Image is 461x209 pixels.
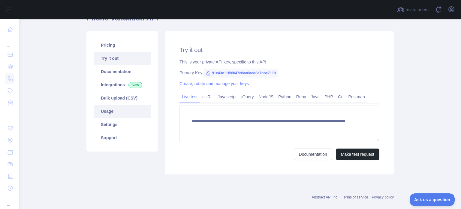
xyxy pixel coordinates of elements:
span: New [128,82,142,88]
a: Java [309,92,322,102]
a: Postman [346,92,367,102]
a: Terms of service [342,195,368,199]
a: Settings [94,118,151,131]
a: Create, rotate and manage your keys [179,81,249,86]
div: This is your private API key, specific to this API. [179,59,379,65]
a: Documentation [294,149,332,160]
span: 91e43c11f56047c8aa6aed8e7bbe7119 [203,69,278,78]
iframe: Toggle Customer Support [410,193,455,206]
a: Usage [94,105,151,118]
a: Try it out [94,52,151,65]
a: Abstract API Inc. [312,195,339,199]
a: Javascript [215,92,239,102]
a: Bulk upload (CSV) [94,91,151,105]
a: Live test [179,92,200,102]
div: ... [5,195,14,207]
a: Documentation [94,65,151,78]
a: Privacy policy [372,195,394,199]
div: ... [5,36,14,48]
div: Primary Key: [179,70,379,76]
a: Integrations New [94,78,151,91]
h1: Phone Validation API [86,13,394,28]
a: Ruby [294,92,309,102]
button: Invite users [396,5,430,14]
a: cURL [200,92,215,102]
button: Make test request [336,149,379,160]
div: ... [5,109,14,121]
a: Python [276,92,294,102]
h2: Try it out [179,46,379,54]
a: Pricing [94,38,151,52]
a: NodeJS [256,92,276,102]
a: jQuery [239,92,256,102]
a: Support [94,131,151,144]
a: Go [336,92,346,102]
a: PHP [322,92,336,102]
span: Invite users [405,6,429,13]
